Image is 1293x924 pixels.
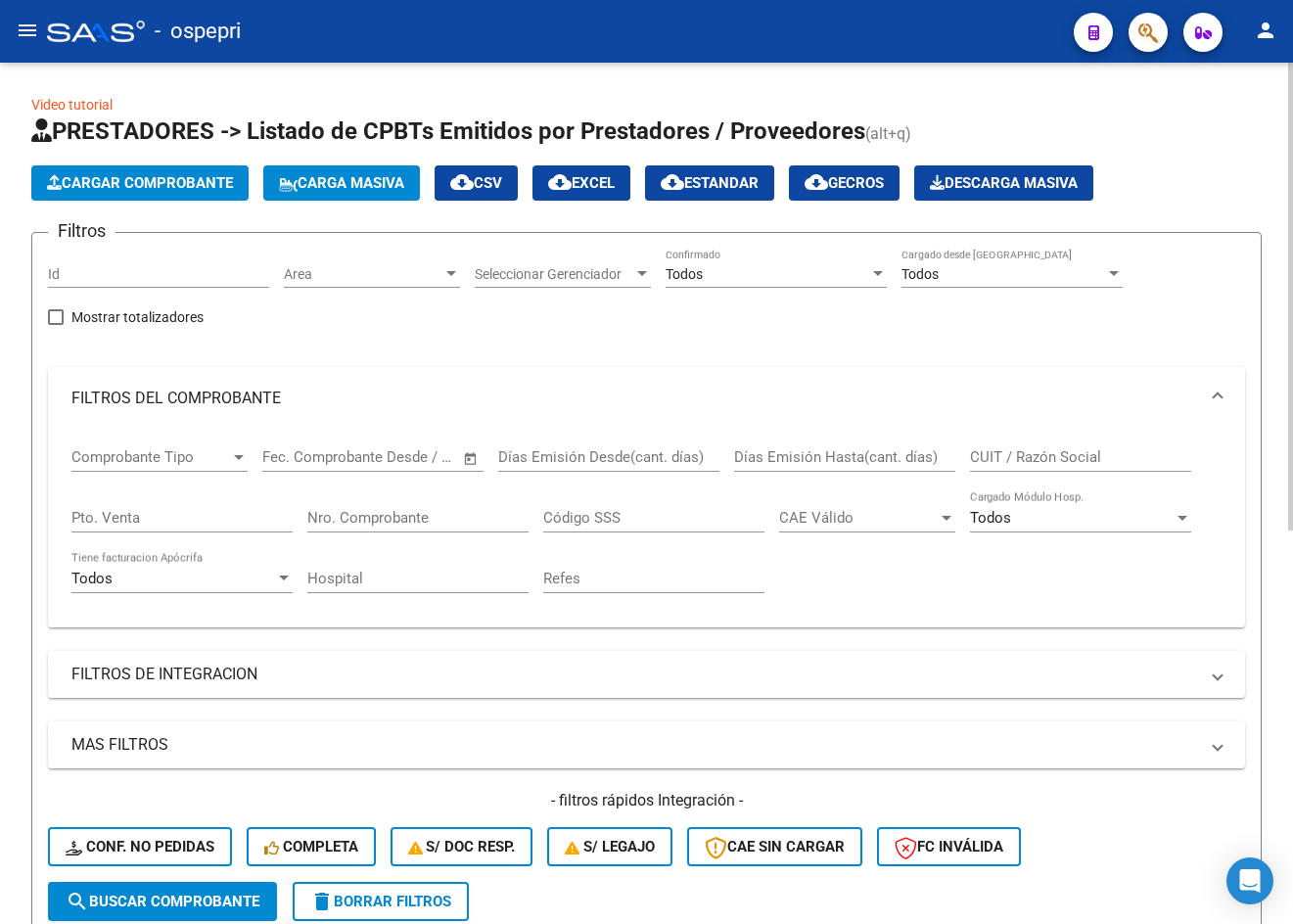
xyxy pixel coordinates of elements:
span: Conf. no pedidas [66,838,214,855]
mat-panel-title: FILTROS DEL COMPROBANTE [71,388,1198,409]
input: Fecha fin [359,448,454,466]
mat-icon: search [66,889,89,912]
mat-icon: cloud_download [548,170,572,194]
mat-expansion-panel-header: MAS FILTROS [48,721,1245,768]
span: FC Inválida [895,838,1003,855]
span: EXCEL [548,174,615,192]
span: Buscar Comprobante [66,893,259,910]
button: Conf. no pedidas [48,827,232,866]
span: Descarga Masiva [930,174,1078,192]
span: CAE SIN CARGAR [705,838,845,855]
span: (alt+q) [865,124,911,143]
span: Borrar Filtros [310,893,451,910]
span: Estandar [661,174,759,192]
mat-icon: person [1254,19,1277,42]
button: Borrar Filtros [293,882,469,921]
span: Todos [666,266,703,282]
mat-expansion-panel-header: FILTROS DEL COMPROBANTE [48,367,1245,430]
h4: - filtros rápidos Integración - [48,790,1245,811]
span: - ospepri [155,10,241,53]
mat-panel-title: MAS FILTROS [71,734,1198,756]
button: EXCEL [532,165,630,201]
button: Gecros [789,165,900,201]
span: CSV [450,174,502,192]
h3: Filtros [48,217,115,245]
mat-icon: cloud_download [450,170,474,194]
button: Estandar [645,165,774,201]
button: Descarga Masiva [914,165,1093,201]
button: Open calendar [460,447,483,470]
div: FILTROS DEL COMPROBANTE [48,430,1245,626]
button: Carga Masiva [263,165,420,201]
span: Todos [970,509,1011,527]
span: Todos [71,570,113,587]
a: Video tutorial [31,97,113,113]
span: CAE Válido [779,509,938,527]
button: Buscar Comprobante [48,882,277,921]
span: PRESTADORES -> Listado de CPBTs Emitidos por Prestadores / Proveedores [31,117,865,145]
mat-panel-title: FILTROS DE INTEGRACION [71,664,1198,685]
mat-expansion-panel-header: FILTROS DE INTEGRACION [48,651,1245,698]
span: Comprobante Tipo [71,448,230,466]
span: Todos [901,266,939,282]
span: Gecros [805,174,884,192]
span: Completa [264,838,358,855]
input: Fecha inicio [262,448,342,466]
button: CAE SIN CARGAR [687,827,862,866]
button: S/ Doc Resp. [391,827,533,866]
button: FC Inválida [877,827,1021,866]
span: S/ legajo [565,838,655,855]
button: S/ legajo [547,827,672,866]
app-download-masive: Descarga masiva de comprobantes (adjuntos) [914,165,1093,201]
mat-icon: delete [310,889,334,912]
span: Cargar Comprobante [47,174,233,192]
button: Cargar Comprobante [31,165,249,201]
mat-icon: cloud_download [661,170,684,194]
span: Seleccionar Gerenciador [475,266,633,283]
button: Completa [247,827,376,866]
span: Area [284,266,442,283]
span: Mostrar totalizadores [71,305,204,329]
span: S/ Doc Resp. [408,838,516,855]
mat-icon: menu [16,19,39,42]
mat-icon: cloud_download [805,170,828,194]
span: Carga Masiva [279,174,404,192]
button: CSV [435,165,518,201]
div: Open Intercom Messenger [1226,857,1273,904]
